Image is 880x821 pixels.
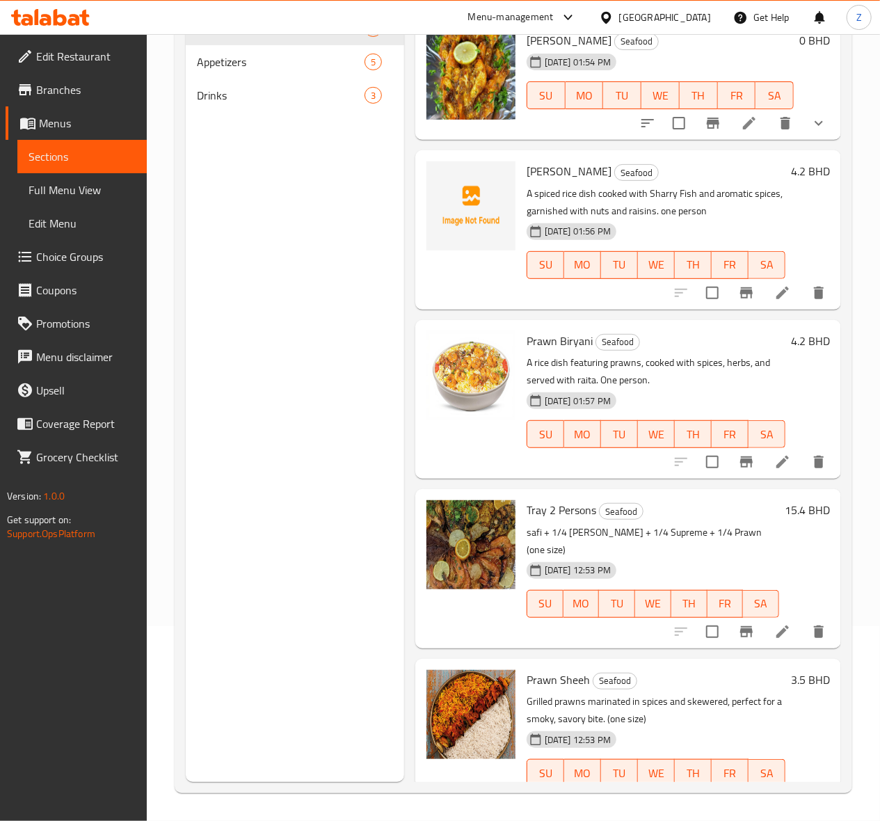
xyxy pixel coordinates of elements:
[685,86,712,106] span: TH
[570,763,595,783] span: MO
[365,54,382,70] div: items
[539,56,616,69] span: [DATE] 01:54 PM
[7,487,41,505] span: Version:
[6,307,147,340] a: Promotions
[638,420,675,448] button: WE
[527,161,611,182] span: [PERSON_NAME]
[774,454,791,470] a: Edit menu item
[680,255,706,275] span: TH
[468,9,554,26] div: Menu-management
[791,331,830,351] h6: 4.2 BHD
[712,759,749,787] button: FR
[527,590,563,618] button: SU
[601,251,638,279] button: TU
[675,251,712,279] button: TH
[730,445,763,479] button: Branch-specific-item
[533,424,559,445] span: SU
[539,564,616,577] span: [DATE] 12:53 PM
[539,733,616,747] span: [DATE] 12:53 PM
[774,285,791,301] a: Edit menu item
[810,115,827,131] svg: Show Choices
[426,500,515,589] img: Tray 2 Persons
[7,525,95,543] a: Support.OpsPlatform
[570,255,595,275] span: MO
[533,255,559,275] span: SU
[426,161,515,250] img: Sharry Machboss
[741,115,758,131] a: Edit menu item
[730,615,763,648] button: Branch-specific-item
[6,73,147,106] a: Branches
[593,673,637,690] div: Seafood
[607,763,632,783] span: TU
[641,593,666,614] span: WE
[799,31,830,50] h6: 0 BHD
[749,759,785,787] button: SA
[614,33,659,50] div: Seafood
[641,81,680,109] button: WE
[17,207,147,240] a: Edit Menu
[570,424,595,445] span: MO
[533,763,559,783] span: SU
[571,86,598,106] span: MO
[29,148,136,165] span: Sections
[186,6,404,118] nav: Menu sections
[619,10,711,25] div: [GEOGRAPHIC_DATA]
[638,251,675,279] button: WE
[7,511,71,529] span: Get support on:
[593,673,637,689] span: Seafood
[603,81,641,109] button: TU
[6,340,147,374] a: Menu disclaimer
[717,255,743,275] span: FR
[698,447,727,477] span: Select to update
[527,354,785,389] p: A rice dish featuring prawns, cooked with spices, herbs, and served with raita. One person.
[791,161,830,181] h6: 4.2 BHD
[197,87,365,104] div: Drinks
[6,407,147,440] a: Coverage Report
[614,164,659,181] div: Seafood
[802,615,835,648] button: delete
[6,40,147,73] a: Edit Restaurant
[755,81,794,109] button: SA
[6,273,147,307] a: Coupons
[717,763,743,783] span: FR
[564,251,601,279] button: MO
[802,445,835,479] button: delete
[677,593,702,614] span: TH
[533,86,560,106] span: SU
[36,315,136,332] span: Promotions
[29,182,136,198] span: Full Menu View
[605,593,630,614] span: TU
[527,330,593,351] span: Prawn Biryani
[680,763,706,783] span: TH
[36,248,136,265] span: Choice Groups
[698,617,727,646] span: Select to update
[596,334,639,350] span: Seafood
[749,420,785,448] button: SA
[564,420,601,448] button: MO
[564,759,601,787] button: MO
[631,106,664,140] button: sort-choices
[36,449,136,465] span: Grocery Checklist
[36,48,136,65] span: Edit Restaurant
[36,382,136,399] span: Upsell
[643,424,669,445] span: WE
[698,278,727,308] span: Select to update
[749,251,785,279] button: SA
[36,415,136,432] span: Coverage Report
[717,424,743,445] span: FR
[365,56,381,69] span: 5
[36,282,136,298] span: Coupons
[527,30,611,51] span: [PERSON_NAME]
[696,106,730,140] button: Branch-specific-item
[527,524,779,559] p: safi + 1/4 [PERSON_NAME] + 1/4 Supreme + 1/4 Prawn (one size)
[607,255,632,275] span: TU
[43,487,65,505] span: 1.0.0
[615,33,658,49] span: Seafood
[761,86,788,106] span: SA
[707,590,744,618] button: FR
[6,440,147,474] a: Grocery Checklist
[601,420,638,448] button: TU
[713,593,738,614] span: FR
[730,276,763,310] button: Branch-specific-item
[643,255,669,275] span: WE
